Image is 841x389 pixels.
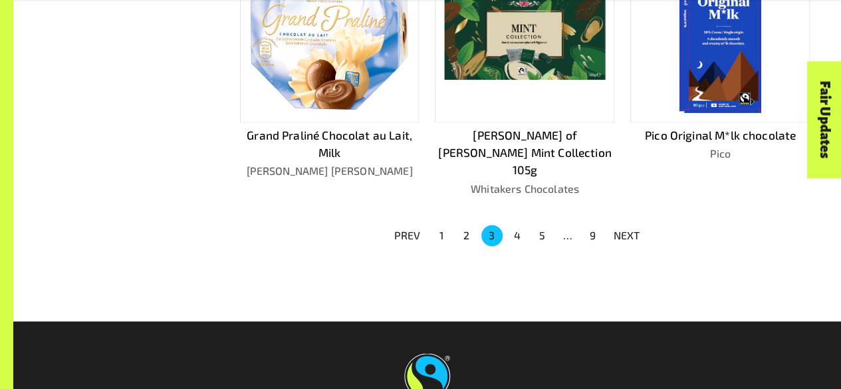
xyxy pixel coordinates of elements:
[386,223,429,247] button: PREV
[386,223,648,247] nav: pagination navigation
[240,163,420,179] p: [PERSON_NAME] [PERSON_NAME]
[606,223,648,247] button: NEXT
[456,225,477,246] button: Go to page 2
[630,127,810,144] p: Pico Original M*lk chocolate
[481,225,503,246] button: page 3
[435,127,614,179] p: [PERSON_NAME] of [PERSON_NAME] Mint Collection 105g
[582,225,604,246] button: Go to page 9
[240,127,420,162] p: Grand Praliné Chocolat au Lait, Milk
[532,225,553,246] button: Go to page 5
[435,181,614,197] p: Whitakers Chocolates
[507,225,528,246] button: Go to page 4
[630,146,810,162] p: Pico
[394,227,421,243] p: PREV
[431,225,452,246] button: Go to page 1
[614,227,640,243] p: NEXT
[557,227,578,243] div: …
